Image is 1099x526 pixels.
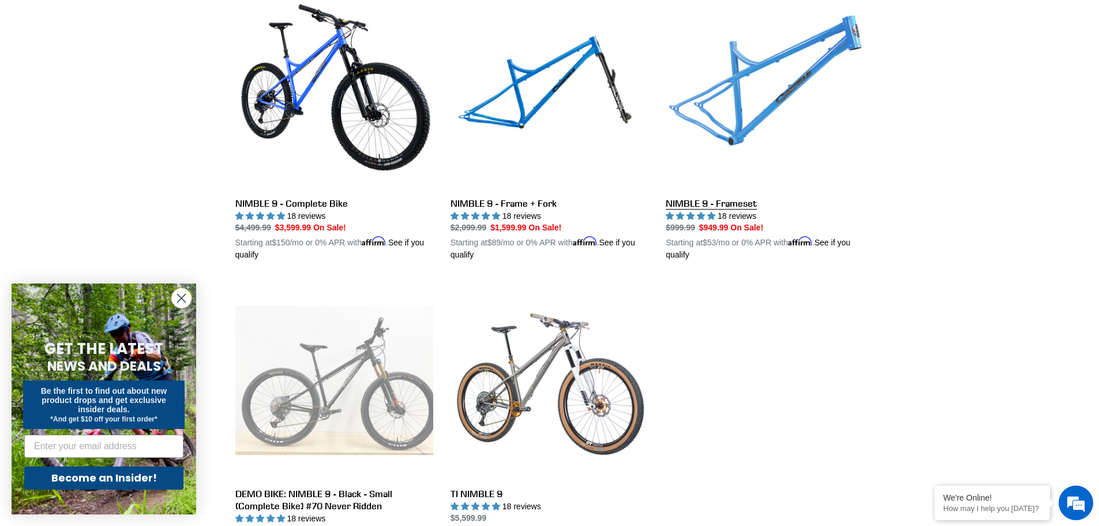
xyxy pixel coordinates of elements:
span: *And get $10 off your first order* [50,415,157,423]
input: Enter your email address [24,435,183,458]
p: How may I help you today? [943,504,1041,513]
div: We're Online! [943,493,1041,502]
span: GET THE LATEST [44,338,163,359]
span: Be the first to find out about new product drops and get exclusive insider deals. [41,386,167,414]
button: Close dialog [171,288,192,308]
button: Become an Insider! [24,467,183,490]
span: NEWS AND DEALS [47,357,161,375]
